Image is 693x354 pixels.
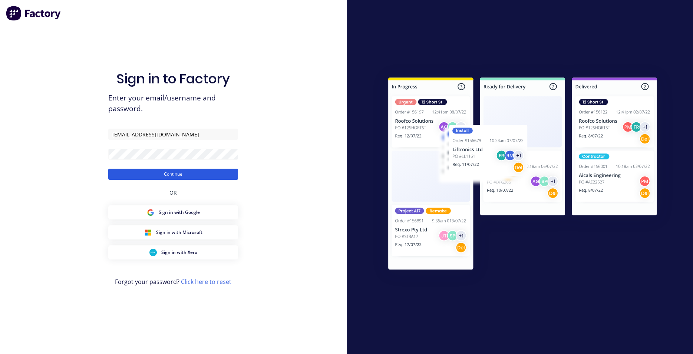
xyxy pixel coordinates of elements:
img: Xero Sign in [149,249,157,256]
span: Forgot your password? [115,277,231,286]
a: Click here to reset [181,278,231,286]
h1: Sign in to Factory [116,71,230,87]
span: Sign in with Google [159,209,200,216]
img: Sign in [372,63,673,287]
img: Factory [6,6,62,21]
div: OR [169,180,177,205]
img: Microsoft Sign in [144,229,152,236]
span: Sign in with Xero [161,249,197,256]
img: Google Sign in [147,209,154,216]
button: Google Sign inSign in with Google [108,205,238,219]
button: Continue [108,169,238,180]
button: Microsoft Sign inSign in with Microsoft [108,225,238,239]
span: Sign in with Microsoft [156,229,202,236]
input: Email/Username [108,129,238,140]
span: Enter your email/username and password. [108,93,238,114]
button: Xero Sign inSign in with Xero [108,245,238,259]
